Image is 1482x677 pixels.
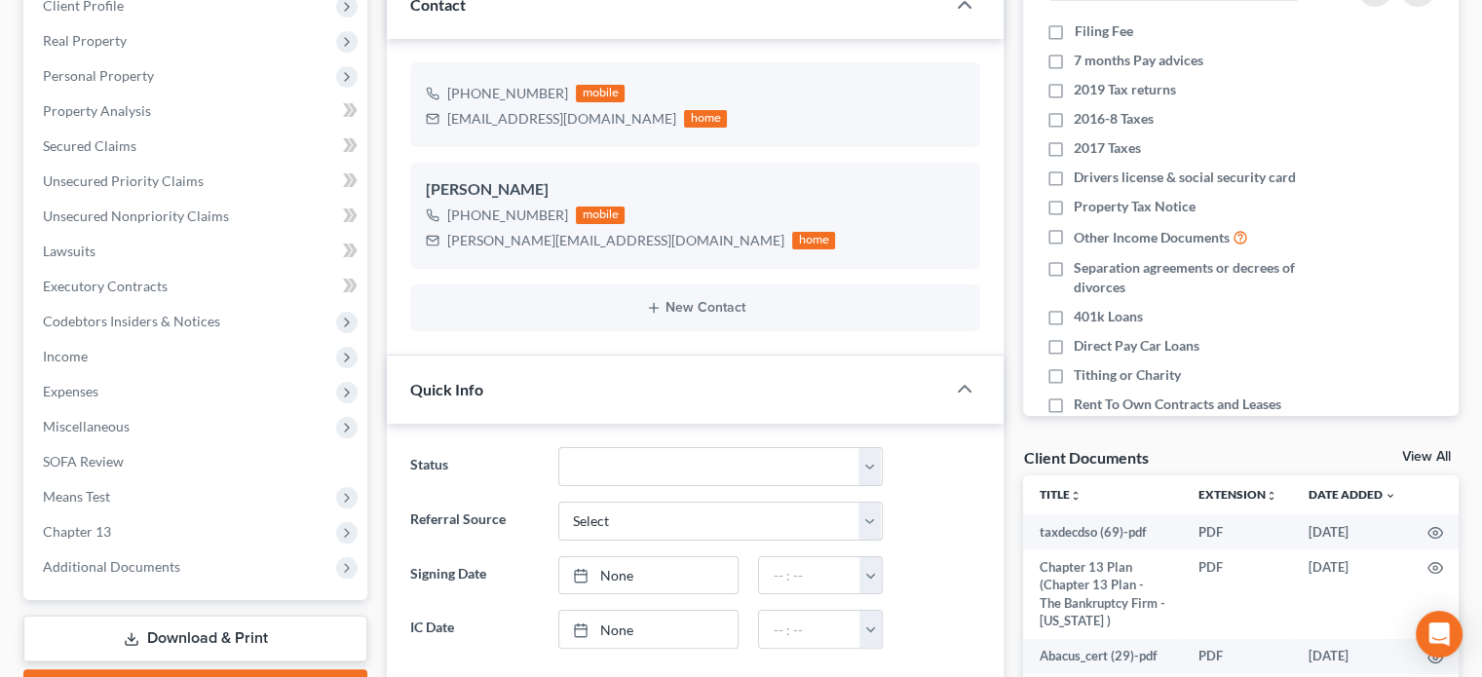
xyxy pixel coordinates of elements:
span: Income [43,348,88,364]
td: Chapter 13 Plan (Chapter 13 Plan - The Bankruptcy Firm - [US_STATE] ) [1023,549,1183,639]
span: Direct Pay Car Loans [1074,336,1199,356]
a: Titleunfold_more [1039,487,1081,502]
button: New Contact [426,300,965,316]
div: home [684,110,727,128]
span: Additional Documents [43,558,180,575]
i: unfold_more [1069,490,1081,502]
span: Unsecured Priority Claims [43,172,204,189]
span: Personal Property [43,67,154,84]
span: Property Analysis [43,102,151,119]
span: Executory Contracts [43,278,168,294]
td: PDF [1183,639,1293,674]
i: expand_more [1385,490,1396,502]
a: Property Analysis [27,94,367,129]
span: Lawsuits [43,243,95,259]
i: unfold_more [1266,490,1277,502]
td: PDF [1183,549,1293,639]
a: None [559,611,739,648]
td: [DATE] [1293,639,1412,674]
a: Date Added expand_more [1309,487,1396,502]
span: [PHONE_NUMBER] [447,207,568,223]
span: SOFA Review [43,453,124,470]
a: SOFA Review [27,444,367,479]
input: -- : -- [759,611,860,648]
span: Filing Fee [1074,21,1132,41]
span: Means Test [43,488,110,505]
td: taxdecdso (69)-pdf [1023,514,1183,549]
span: Drivers license & social security card [1074,168,1296,187]
span: Miscellaneous [43,418,130,434]
td: [DATE] [1293,549,1412,639]
span: Secured Claims [43,137,136,154]
a: Unsecured Nonpriority Claims [27,199,367,234]
a: Download & Print [23,616,367,661]
label: Signing Date [400,556,548,595]
label: IC Date [400,610,548,649]
span: Tithing or Charity [1074,365,1181,385]
span: Quick Info [410,380,483,398]
div: [EMAIL_ADDRESS][DOMAIN_NAME] [447,109,676,129]
span: 401k Loans [1074,307,1143,326]
td: Abacus_cert (29)-pdf [1023,639,1183,674]
div: [PERSON_NAME] [426,178,965,202]
span: Expenses [43,383,98,399]
a: None [559,557,739,594]
div: home [792,232,835,249]
label: Referral Source [400,502,548,541]
span: 2016-8 Taxes [1074,109,1154,129]
span: Unsecured Nonpriority Claims [43,207,229,224]
span: 2017 Taxes [1074,138,1141,158]
span: Codebtors Insiders & Notices [43,313,220,329]
div: Client Documents [1023,447,1148,468]
div: [PERSON_NAME][EMAIL_ADDRESS][DOMAIN_NAME] [447,231,784,250]
div: mobile [576,207,625,224]
span: 7 months Pay advices [1074,51,1203,70]
div: mobile [576,85,625,102]
span: Separation agreements or decrees of divorces [1074,258,1333,297]
a: Executory Contracts [27,269,367,304]
a: Extensionunfold_more [1198,487,1277,502]
span: Property Tax Notice [1074,197,1196,216]
span: 2019 Tax returns [1074,80,1176,99]
td: [DATE] [1293,514,1412,549]
td: PDF [1183,514,1293,549]
label: Status [400,447,548,486]
a: Unsecured Priority Claims [27,164,367,199]
span: Real Property [43,32,127,49]
span: [PHONE_NUMBER] [447,85,568,101]
div: Open Intercom Messenger [1416,611,1463,658]
input: -- : -- [759,557,860,594]
a: View All [1402,450,1451,464]
a: Secured Claims [27,129,367,164]
a: Lawsuits [27,234,367,269]
span: Other Income Documents [1074,228,1230,247]
span: Rent To Own Contracts and Leases [1074,395,1281,414]
span: Chapter 13 [43,523,111,540]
